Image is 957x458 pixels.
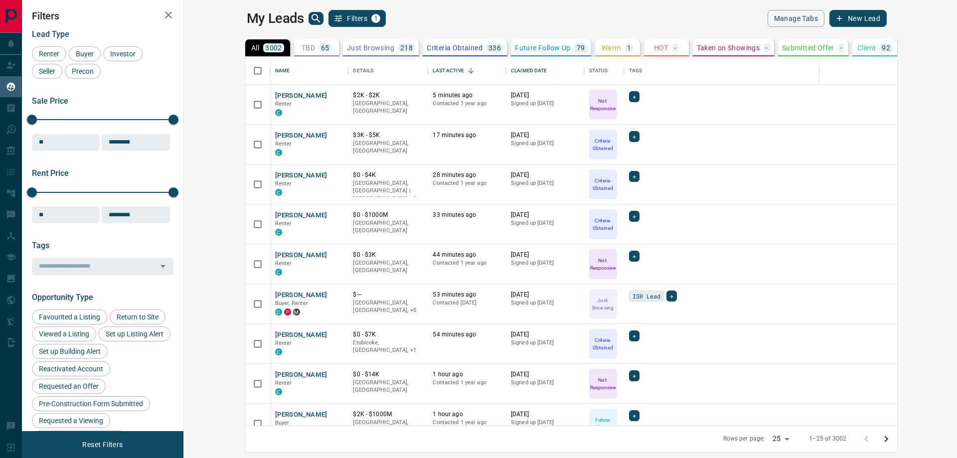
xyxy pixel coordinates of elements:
p: Contacted 1 year ago [433,100,501,108]
span: Lead Type [32,29,69,39]
button: [PERSON_NAME] [275,370,327,380]
p: Taken on Showings [697,44,760,51]
p: [GEOGRAPHIC_DATA], [GEOGRAPHIC_DATA] [353,379,423,394]
span: Sale Price [32,96,68,106]
p: Just Browsing [590,297,616,311]
p: 44 minutes ago [433,251,501,259]
span: Renter [35,50,63,58]
div: + [629,370,639,381]
div: condos.ca [275,348,282,355]
span: Renter [275,141,292,147]
p: Not Responsive [590,257,616,272]
button: [PERSON_NAME] [275,330,327,340]
p: 54 minutes ago [433,330,501,339]
div: mrloft.ca [293,308,300,315]
div: property.ca [284,308,291,315]
p: TBD [302,44,315,51]
div: Favourited a Listing [32,309,107,324]
p: Criteria Obtained [590,137,616,152]
p: $2K - $1000M [353,410,423,419]
p: 1 hour ago [433,370,501,379]
div: Pre-Construction Form Submitted [32,396,150,411]
div: Seller [32,64,62,79]
div: Reactivated Account [32,361,110,376]
span: Renter [275,340,292,346]
div: condos.ca [275,269,282,276]
div: Last Active [428,57,506,85]
span: Requested an Offer [35,382,102,390]
span: Renter [275,380,292,386]
p: 33 minutes ago [433,211,501,219]
p: All [251,44,259,51]
p: $2K - $2K [353,91,423,100]
span: Precon [68,67,97,75]
button: [PERSON_NAME] [275,251,327,260]
div: condos.ca [275,109,282,116]
span: Renter [275,101,292,107]
button: [PERSON_NAME] [275,211,327,220]
p: [GEOGRAPHIC_DATA], [GEOGRAPHIC_DATA] [353,419,423,434]
div: + [629,410,639,421]
p: Warm [602,44,621,51]
span: + [633,251,636,261]
div: Details [353,57,373,85]
p: Criteria Obtained [590,217,616,232]
button: Sort [464,64,478,78]
p: Contacted 1 year ago [433,379,501,387]
p: [DATE] [511,91,579,100]
span: Tags [32,241,49,250]
div: + [666,291,677,302]
p: [DATE] [511,171,579,179]
p: 65 [321,44,329,51]
div: Set up Building Alert [32,344,108,359]
button: Manage Tabs [768,10,824,27]
span: Buyer [275,420,290,426]
div: condos.ca [275,189,282,196]
p: Future Follow Up [515,44,570,51]
button: [PERSON_NAME] [275,171,327,180]
p: Rows per page: [723,435,765,443]
span: Buyer [72,50,97,58]
p: Signed up [DATE] [511,299,579,307]
span: Seller [35,67,59,75]
p: - [766,44,768,51]
p: 336 [488,44,501,51]
span: Renter [275,220,292,227]
button: New Lead [829,10,887,27]
span: + [633,371,636,381]
div: condos.ca [275,388,282,395]
p: 28 minutes ago [433,171,501,179]
span: Set up Building Alert [35,347,104,355]
button: Reset Filters [76,436,129,453]
p: Vaughan, Toronto, Mississauga, Brampton, Halton Hills [353,299,423,314]
p: [DATE] [511,211,579,219]
div: condos.ca [275,229,282,236]
span: Return to Site [113,313,162,321]
div: + [629,131,639,142]
div: + [629,211,639,222]
p: Signed up [DATE] [511,379,579,387]
p: $--- [353,291,423,299]
p: $0 - $1000M [353,211,423,219]
p: Criteria Obtained [427,44,482,51]
span: Rent Price [32,168,69,178]
span: + [670,291,673,301]
span: Reactivated Account [35,365,107,373]
p: 92 [882,44,890,51]
button: [PERSON_NAME] [275,91,327,101]
span: Favourited a Listing [35,313,104,321]
p: Contacted 1 year ago [433,259,501,267]
div: Viewed a Listing [32,326,96,341]
p: 218 [400,44,413,51]
div: condos.ca [275,149,282,156]
div: Name [275,57,290,85]
div: Last Active [433,57,464,85]
div: Requested an Offer [32,379,106,394]
button: Open [156,259,170,273]
button: [PERSON_NAME] [275,131,327,141]
p: Future Follow Up [590,416,616,431]
p: $0 - $14K [353,370,423,379]
span: Opportunity Type [32,293,93,302]
p: $3K - $5K [353,131,423,140]
p: HOT [654,44,668,51]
